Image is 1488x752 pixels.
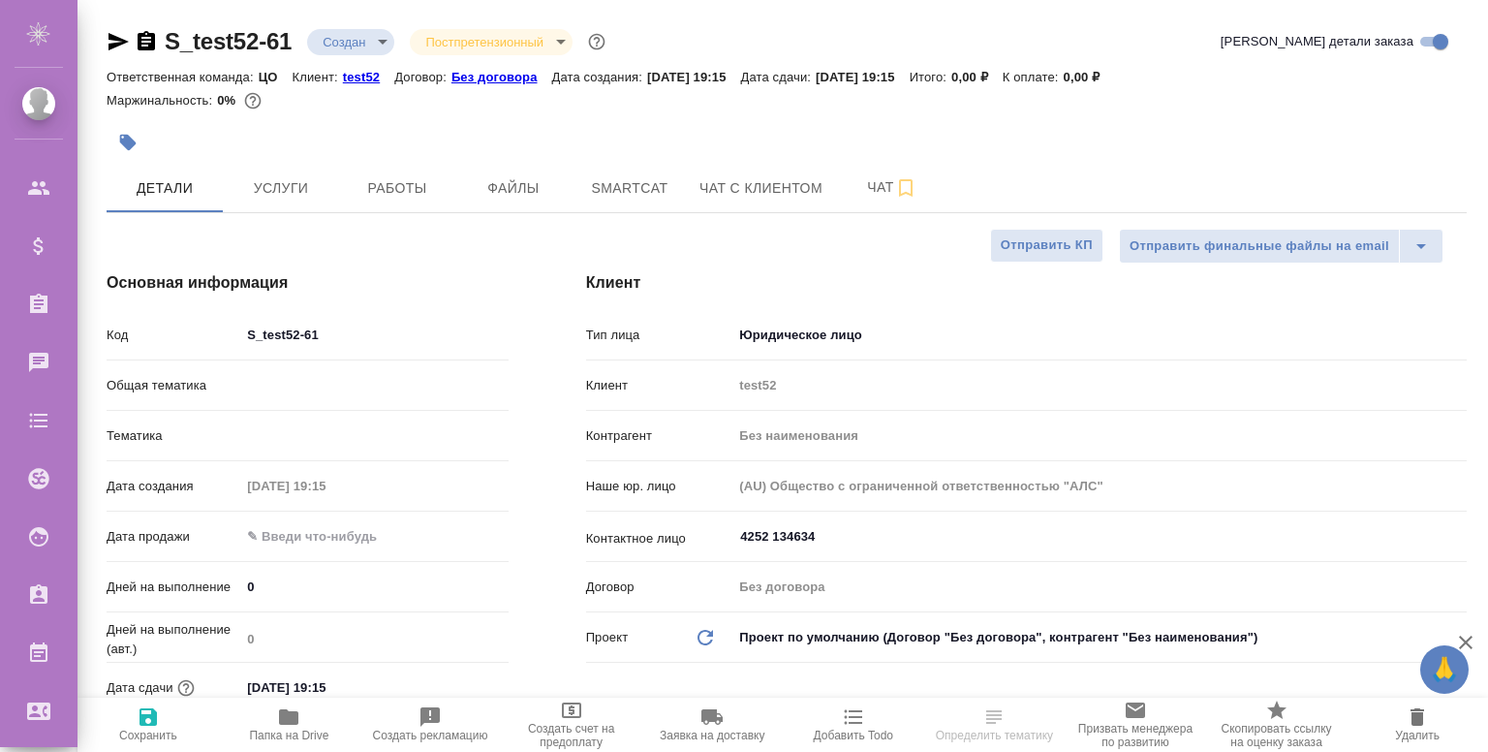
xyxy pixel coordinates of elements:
span: Удалить [1395,729,1440,742]
a: S_test52-61 [165,28,292,54]
span: Добавить Todo [814,729,893,742]
p: К оплате: [1003,70,1064,84]
span: 🙏 [1428,649,1461,690]
button: Призвать менеджера по развитию [1065,698,1206,752]
span: Скопировать ссылку на оценку заказа [1218,722,1336,749]
span: Отправить финальные файлы на email [1130,235,1389,258]
span: Детали [118,176,211,201]
button: Удалить [1347,698,1488,752]
p: Договор [586,578,733,597]
p: Маржинальность: [107,93,217,108]
p: ЦО [259,70,293,84]
p: Договор: [394,70,451,84]
p: Контактное лицо [586,529,733,548]
div: Создан [410,29,573,55]
div: ​ [240,369,508,402]
button: Скопировать ссылку на оценку заказа [1206,698,1348,752]
p: 0,00 ₽ [951,70,1003,84]
button: Отправить КП [990,229,1103,263]
p: Общая тематика [107,376,240,395]
p: Итого: [910,70,951,84]
button: Заявка на доставку [641,698,783,752]
span: Отправить КП [1001,235,1093,257]
span: Сохранить [119,729,177,742]
p: Ответственная команда: [107,70,259,84]
input: Пустое поле [732,371,1467,399]
p: Код [107,326,240,345]
button: Open [1456,535,1460,539]
button: Создать счет на предоплату [501,698,642,752]
input: Пустое поле [732,422,1467,450]
button: Создан [317,34,371,50]
p: Клиент [586,376,733,395]
span: Чат с клиентом [699,176,822,201]
button: Сохранить [77,698,219,752]
p: Дата создания [107,477,240,496]
button: Папка на Drive [219,698,360,752]
p: Клиент: [293,70,343,84]
input: ✎ Введи что-нибудь [240,674,410,702]
p: Тематика [107,426,240,446]
button: Отправить финальные файлы на email [1119,229,1400,264]
span: Папка на Drive [249,729,328,742]
p: Дата создания: [552,70,647,84]
span: Файлы [467,176,560,201]
span: Услуги [234,176,327,201]
span: Заявка на доставку [660,729,764,742]
p: Дата сдачи: [741,70,816,84]
input: ✎ Введи что-нибудь [240,573,508,601]
button: Скопировать ссылку для ЯМессенджера [107,30,130,53]
h4: Основная информация [107,271,509,295]
button: Доп статусы указывают на важность/срочность заказа [584,29,609,54]
p: Дата продажи [107,527,240,547]
p: Наше юр. лицо [586,477,733,496]
p: Проект [586,628,629,647]
div: ​ [240,420,508,453]
p: [DATE] 19:15 [647,70,741,84]
span: Работы [351,176,444,201]
span: Smartcat [583,176,676,201]
div: split button [1119,229,1443,264]
button: Определить тематику [924,698,1066,752]
button: Если добавить услуги и заполнить их объемом, то дата рассчитается автоматически [173,675,199,701]
div: Создан [307,29,394,55]
input: ✎ Введи что-нибудь [240,321,508,349]
a: test52 [343,68,394,84]
span: Чат [846,175,939,200]
p: Дней на выполнение (авт.) [107,620,240,659]
p: Дней на выполнение [107,578,240,597]
button: 0.00 RUB; [240,88,265,113]
button: Добавить тэг [107,121,149,164]
input: Пустое поле [732,573,1467,601]
span: Создать рекламацию [373,729,488,742]
span: Призвать менеджера по развитию [1076,722,1194,749]
span: Определить тематику [936,729,1053,742]
p: test52 [343,70,394,84]
button: 🙏 [1420,645,1469,694]
span: Создать счет на предоплату [512,722,631,749]
div: Проект по умолчанию (Договор "Без договора", контрагент "Без наименования") [732,621,1467,654]
p: Контрагент [586,426,733,446]
p: Дата сдачи [107,678,173,698]
svg: Подписаться [894,176,917,200]
p: Без договора [451,70,552,84]
span: [PERSON_NAME] детали заказа [1221,32,1413,51]
button: Добавить Todo [783,698,924,752]
input: Пустое поле [240,472,410,500]
input: Пустое поле [240,625,508,653]
a: Без договора [451,68,552,84]
p: Тип лица [586,326,733,345]
p: 0,00 ₽ [1064,70,1115,84]
h4: Клиент [586,271,1467,295]
input: ✎ Введи что-нибудь [240,522,410,550]
p: [DATE] 19:15 [816,70,910,84]
button: Создать рекламацию [359,698,501,752]
p: 0% [217,93,240,108]
button: Скопировать ссылку [135,30,158,53]
div: Юридическое лицо [732,319,1467,352]
button: Постпретензионный [419,34,549,50]
input: Пустое поле [732,472,1467,500]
